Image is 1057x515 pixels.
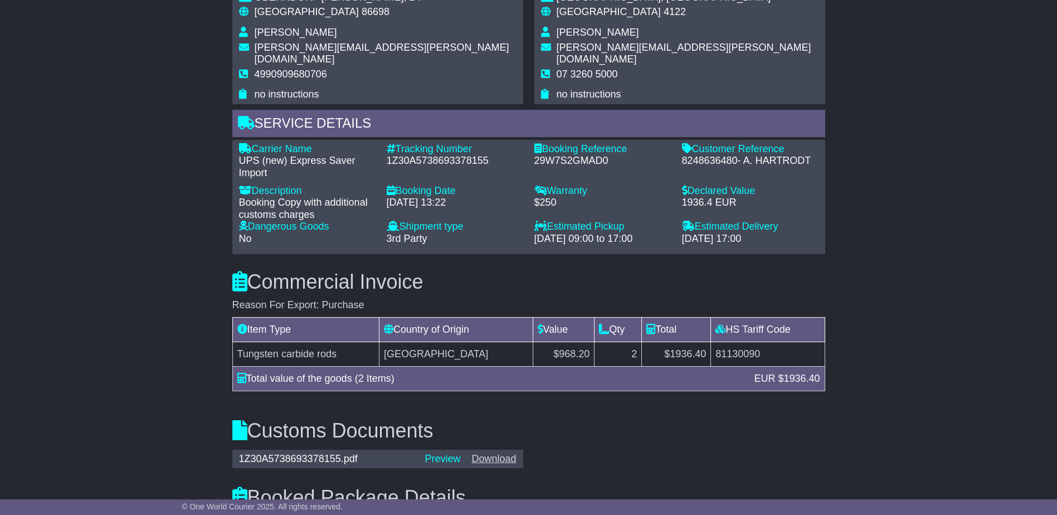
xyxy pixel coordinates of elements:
[255,6,359,17] span: [GEOGRAPHIC_DATA]
[255,42,509,65] span: [PERSON_NAME][EMAIL_ADDRESS][PERSON_NAME][DOMAIN_NAME]
[239,197,376,221] div: Booking Copy with additional customs charges
[534,143,671,156] div: Booking Reference
[682,143,819,156] div: Customer Reference
[711,342,825,366] td: 81130090
[239,221,376,233] div: Dangerous Goods
[557,42,811,65] span: [PERSON_NAME][EMAIL_ADDRESS][PERSON_NAME][DOMAIN_NAME]
[232,317,379,342] td: Item Type
[557,27,639,38] span: [PERSON_NAME]
[557,89,621,100] span: no instructions
[387,233,427,244] span: 3rd Party
[255,69,327,80] span: 4990909680706
[642,317,711,342] td: Total
[232,420,825,442] h3: Customs Documents
[595,342,642,366] td: 2
[387,221,523,233] div: Shipment type
[232,299,825,312] div: Reason For Export: Purchase
[379,342,533,366] td: [GEOGRAPHIC_DATA]
[239,233,252,244] span: No
[471,453,516,464] a: Download
[239,185,376,197] div: Description
[232,271,825,293] h3: Commercial Invoice
[682,197,819,209] div: 1936.4 EUR
[748,371,825,386] div: EUR $1936.40
[239,155,376,179] div: UPS (new) Express Saver Import
[557,6,661,17] span: [GEOGRAPHIC_DATA]
[534,221,671,233] div: Estimated Pickup
[379,317,533,342] td: Country of Origin
[182,502,343,511] span: © One World Courier 2025. All rights reserved.
[533,342,595,366] td: $968.20
[664,6,686,17] span: 4122
[595,317,642,342] td: Qty
[233,453,420,465] div: 1Z30A5738693378155.pdf
[534,197,671,209] div: $250
[711,317,825,342] td: HS Tariff Code
[387,185,523,197] div: Booking Date
[425,453,460,464] a: Preview
[682,221,819,233] div: Estimated Delivery
[239,143,376,156] div: Carrier Name
[682,155,819,167] div: 8248636480- A. HARTRODT
[682,185,819,197] div: Declared Value
[557,69,618,80] span: 07 3260 5000
[534,233,671,245] div: [DATE] 09:00 to 17:00
[255,27,337,38] span: [PERSON_NAME]
[387,197,523,209] div: [DATE] 13:22
[534,185,671,197] div: Warranty
[682,233,819,245] div: [DATE] 17:00
[232,110,825,140] div: Service Details
[534,155,671,167] div: 29W7S2GMAD0
[232,342,379,366] td: Tungsten carbide rods
[362,6,389,17] span: 86698
[387,143,523,156] div: Tracking Number
[232,371,749,386] div: Total value of the goods (2 Items)
[642,342,711,366] td: $1936.40
[255,89,319,100] span: no instructions
[387,155,523,167] div: 1Z30A5738693378155
[232,487,825,509] h3: Booked Package Details
[533,317,595,342] td: Value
